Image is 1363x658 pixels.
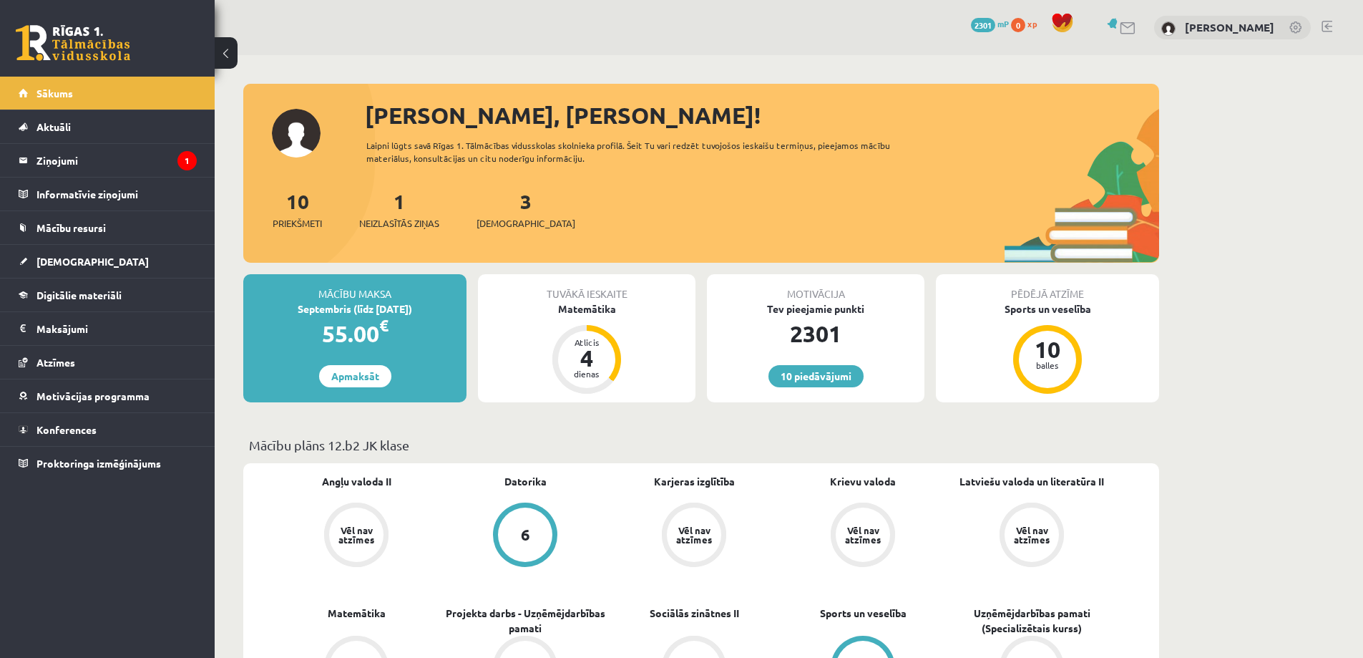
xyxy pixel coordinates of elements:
[36,87,73,100] span: Sākums
[19,77,197,110] a: Sākums
[36,255,149,268] span: [DEMOGRAPHIC_DATA]
[19,379,197,412] a: Motivācijas programma
[707,316,924,351] div: 2301
[936,301,1159,316] div: Sports un veselība
[843,526,883,544] div: Vēl nav atzīmes
[36,221,106,234] span: Mācību resursi
[565,338,608,347] div: Atlicis
[1026,361,1069,369] div: balles
[959,474,1104,489] a: Latviešu valoda un literatūra II
[19,312,197,345] a: Maksājumi
[359,216,439,231] span: Neizlasītās ziņas
[947,503,1116,570] a: Vēl nav atzīmes
[36,178,197,211] legend: Informatīvie ziņojumi
[19,178,197,211] a: Informatīvie ziņojumi
[820,606,907,621] a: Sports un veselība
[971,18,1009,29] a: 2301 mP
[477,216,575,231] span: [DEMOGRAPHIC_DATA]
[19,447,197,480] a: Proktoringa izmēģinājums
[650,606,739,621] a: Sociālās zinātnes II
[768,365,864,387] a: 10 piedāvājumi
[997,18,1009,29] span: mP
[654,474,735,489] a: Karjeras izglītība
[707,274,924,301] div: Motivācija
[521,527,530,543] div: 6
[365,98,1159,132] div: [PERSON_NAME], [PERSON_NAME]!
[707,301,924,316] div: Tev pieejamie punkti
[379,315,389,336] span: €
[36,390,150,402] span: Motivācijas programma
[830,474,896,489] a: Krievu valoda
[336,526,376,544] div: Vēl nav atzīmes
[936,274,1159,301] div: Pēdējā atzīme
[322,474,391,489] a: Angļu valoda II
[19,110,197,143] a: Aktuāli
[477,188,575,231] a: 3[DEMOGRAPHIC_DATA]
[36,144,197,177] legend: Ziņojumi
[243,316,466,351] div: 55.00
[249,435,1153,455] p: Mācību plāns 12.b2 JK klase
[674,526,714,544] div: Vēl nav atzīmes
[273,188,322,231] a: 10Priekšmeti
[565,347,608,369] div: 4
[19,211,197,244] a: Mācību resursi
[16,25,130,61] a: Rīgas 1. Tālmācības vidusskola
[478,301,695,316] div: Matemātika
[272,503,441,570] a: Vēl nav atzīmes
[19,413,197,446] a: Konferences
[610,503,778,570] a: Vēl nav atzīmes
[36,457,161,470] span: Proktoringa izmēģinājums
[778,503,947,570] a: Vēl nav atzīmes
[19,245,197,278] a: [DEMOGRAPHIC_DATA]
[565,369,608,378] div: dienas
[19,279,197,311] a: Digitālie materiāli
[243,301,466,316] div: Septembris (līdz [DATE])
[243,274,466,301] div: Mācību maksa
[36,120,71,133] span: Aktuāli
[366,139,916,165] div: Laipni lūgts savā Rīgas 1. Tālmācības vidusskolas skolnieka profilā. Šeit Tu vari redzēt tuvojošo...
[1161,21,1176,36] img: Emīls Linde
[1185,20,1274,34] a: [PERSON_NAME]
[19,346,197,379] a: Atzīmes
[273,216,322,231] span: Priekšmeti
[36,423,97,436] span: Konferences
[478,301,695,396] a: Matemātika Atlicis 4 dienas
[1011,18,1044,29] a: 0 xp
[359,188,439,231] a: 1Neizlasītās ziņas
[36,312,197,345] legend: Maksājumi
[36,356,75,369] span: Atzīmes
[177,151,197,170] i: 1
[1026,338,1069,361] div: 10
[328,606,386,621] a: Matemātika
[1012,526,1052,544] div: Vēl nav atzīmes
[1011,18,1025,32] span: 0
[947,606,1116,636] a: Uzņēmējdarbības pamati (Specializētais kurss)
[1027,18,1037,29] span: xp
[478,274,695,301] div: Tuvākā ieskaite
[441,503,610,570] a: 6
[971,18,995,32] span: 2301
[319,365,391,387] a: Apmaksāt
[504,474,547,489] a: Datorika
[36,289,122,301] span: Digitālie materiāli
[19,144,197,177] a: Ziņojumi1
[441,606,610,636] a: Projekta darbs - Uzņēmējdarbības pamati
[936,301,1159,396] a: Sports un veselība 10 balles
